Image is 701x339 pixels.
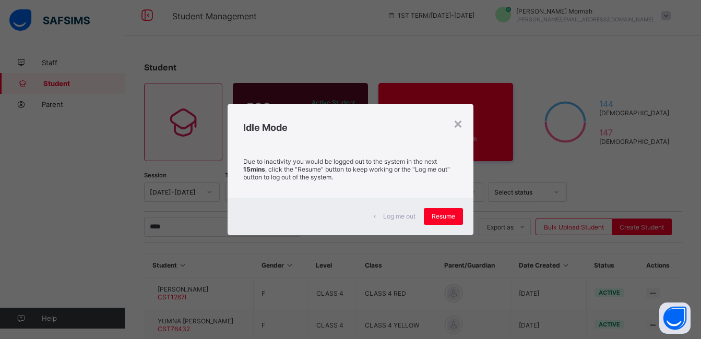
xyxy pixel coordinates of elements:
h2: Idle Mode [243,122,457,133]
span: Log me out [383,212,415,220]
strong: 15mins [243,165,265,173]
span: Resume [432,212,455,220]
button: Open asap [659,302,691,334]
div: × [453,114,463,132]
p: Due to inactivity you would be logged out to the system in the next , click the "Resume" button t... [243,158,457,181]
